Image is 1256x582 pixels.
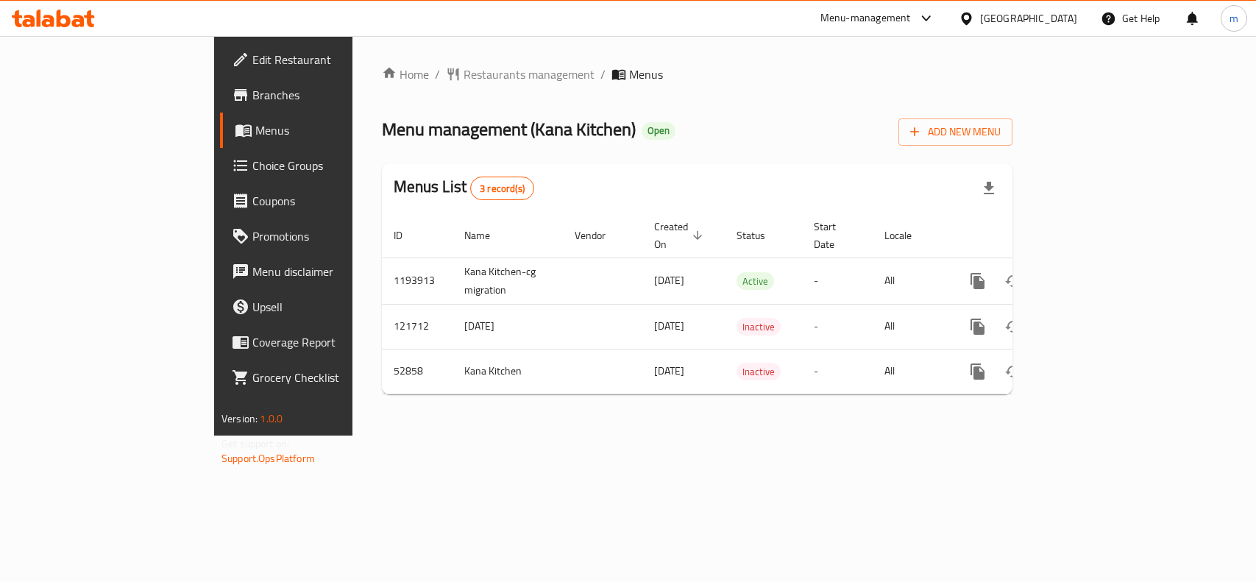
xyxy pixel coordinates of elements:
span: Version: [221,409,258,428]
a: Promotions [220,219,424,254]
button: more [960,309,996,344]
li: / [435,65,440,83]
div: Active [737,272,774,290]
button: Change Status [996,309,1031,344]
span: m [1230,10,1238,26]
span: ID [394,227,422,244]
span: Locale [884,227,931,244]
div: Menu-management [820,10,911,27]
a: Coverage Report [220,324,424,360]
a: Menu disclaimer [220,254,424,289]
span: Restaurants management [464,65,595,83]
span: Edit Restaurant [252,51,412,68]
button: more [960,354,996,389]
button: more [960,263,996,299]
span: Name [464,227,509,244]
h2: Menus List [394,176,534,200]
span: Grocery Checklist [252,369,412,386]
span: Menus [629,65,663,83]
span: Created On [654,218,707,253]
td: Kana Kitchen [453,349,563,394]
div: Open [642,122,675,140]
td: All [873,258,948,304]
td: Kana Kitchen-cg migration [453,258,563,304]
span: [DATE] [654,271,684,290]
a: Coupons [220,183,424,219]
button: Change Status [996,354,1031,389]
td: All [873,349,948,394]
span: Menus [255,121,412,139]
span: [DATE] [654,316,684,336]
span: Start Date [814,218,855,253]
span: Inactive [737,363,781,380]
button: Change Status [996,263,1031,299]
a: Edit Restaurant [220,42,424,77]
span: Coupons [252,192,412,210]
nav: breadcrumb [382,65,1012,83]
a: Restaurants management [446,65,595,83]
span: Choice Groups [252,157,412,174]
span: Upsell [252,298,412,316]
span: Active [737,273,774,290]
span: Promotions [252,227,412,245]
a: Choice Groups [220,148,424,183]
td: All [873,304,948,349]
span: [DATE] [654,361,684,380]
span: Menu management ( Kana Kitchen ) [382,113,636,146]
td: - [802,304,873,349]
span: Get support on: [221,434,289,453]
span: 1.0.0 [260,409,283,428]
div: Export file [971,171,1007,206]
a: Branches [220,77,424,113]
span: Open [642,124,675,137]
a: Support.OpsPlatform [221,449,315,468]
div: [GEOGRAPHIC_DATA] [980,10,1077,26]
span: 3 record(s) [471,182,533,196]
th: Actions [948,213,1113,258]
span: Coverage Report [252,333,412,351]
a: Menus [220,113,424,148]
table: enhanced table [382,213,1113,394]
button: Add New Menu [898,118,1012,146]
a: Upsell [220,289,424,324]
span: Inactive [737,319,781,336]
li: / [600,65,606,83]
td: [DATE] [453,304,563,349]
span: Menu disclaimer [252,263,412,280]
div: Inactive [737,318,781,336]
span: Vendor [575,227,625,244]
td: - [802,258,873,304]
span: Add New Menu [910,123,1001,141]
a: Grocery Checklist [220,360,424,395]
td: - [802,349,873,394]
span: Branches [252,86,412,104]
span: Status [737,227,784,244]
